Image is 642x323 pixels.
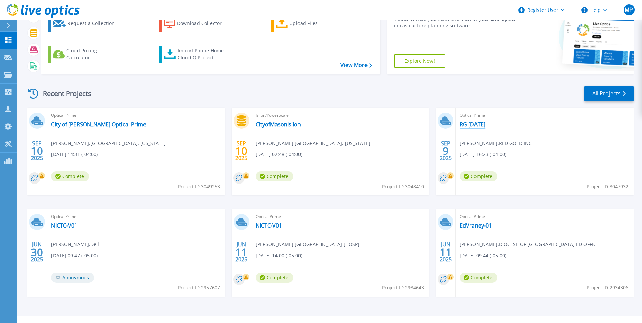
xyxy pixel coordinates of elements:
[439,138,452,163] div: SEP 2025
[460,112,629,119] span: Optical Prime
[256,171,293,181] span: Complete
[256,252,302,259] span: [DATE] 14:00 (-05:00)
[256,139,370,147] span: [PERSON_NAME] , [GEOGRAPHIC_DATA], [US_STATE]
[460,139,532,147] span: [PERSON_NAME] , RED GOLD INC
[439,240,452,264] div: JUN 2025
[66,47,120,61] div: Cloud Pricing Calculator
[256,112,425,119] span: Isilon/PowerScale
[460,252,506,259] span: [DATE] 09:44 (-05:00)
[159,15,235,32] a: Download Collector
[460,213,629,220] span: Optical Prime
[51,139,166,147] span: [PERSON_NAME] , [GEOGRAPHIC_DATA], [US_STATE]
[460,121,485,128] a: RG [DATE]
[26,85,101,102] div: Recent Projects
[586,183,628,190] span: Project ID: 3047932
[256,213,425,220] span: Optical Prime
[340,62,372,68] a: View More
[177,17,231,30] div: Download Collector
[460,222,492,229] a: EdVraney-01
[256,121,301,128] a: CityofMasonIsilon
[31,148,43,154] span: 10
[382,284,424,292] span: Project ID: 2934643
[178,183,220,190] span: Project ID: 3049253
[51,121,146,128] a: City of [PERSON_NAME] Optical Prime
[460,171,497,181] span: Complete
[382,183,424,190] span: Project ID: 3048410
[51,151,98,158] span: [DATE] 14:31 (-04:00)
[460,241,599,248] span: [PERSON_NAME] , DIOCESE OF [GEOGRAPHIC_DATA] ED OFFICE
[30,138,43,163] div: SEP 2025
[256,151,302,158] span: [DATE] 02:48 (-04:00)
[51,241,99,248] span: [PERSON_NAME] , Dell
[256,273,293,283] span: Complete
[460,151,506,158] span: [DATE] 16:23 (-04:00)
[31,249,43,255] span: 30
[178,284,220,292] span: Project ID: 2957607
[235,249,247,255] span: 11
[51,213,221,220] span: Optical Prime
[440,249,452,255] span: 11
[235,138,248,163] div: SEP 2025
[30,240,43,264] div: JUN 2025
[584,86,634,101] a: All Projects
[443,148,449,154] span: 9
[51,171,89,181] span: Complete
[235,240,248,264] div: JUN 2025
[51,273,94,283] span: Anonymous
[51,252,98,259] span: [DATE] 09:47 (-05:00)
[460,273,497,283] span: Complete
[235,148,247,154] span: 10
[256,241,359,248] span: [PERSON_NAME] , [GEOGRAPHIC_DATA] [HOSP]
[586,284,628,292] span: Project ID: 2934306
[289,17,344,30] div: Upload Files
[256,222,282,229] a: NICTC-V01
[51,112,221,119] span: Optical Prime
[48,15,124,32] a: Request a Collection
[271,15,347,32] a: Upload Files
[178,47,230,61] div: Import Phone Home CloudIQ Project
[48,46,124,63] a: Cloud Pricing Calculator
[625,7,633,13] span: MP
[67,17,121,30] div: Request a Collection
[51,222,78,229] a: NICTC-V01
[394,54,445,68] a: Explore Now!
